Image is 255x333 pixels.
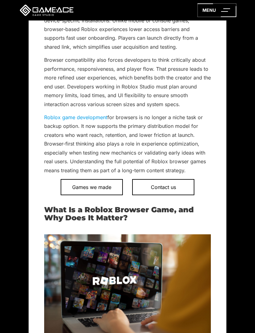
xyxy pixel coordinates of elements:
a: Roblox game development [44,114,107,120]
p: Browser compatibility also forces developers to think critically about performance, responsivenes... [44,56,211,109]
a: menu [197,3,236,17]
p: for browsers is no longer a niche task or backup option. It now supports the primary distribution... [44,113,211,175]
a: Games we made [61,179,123,195]
a: Contact us [132,179,194,195]
h2: What Is a Roblox Browser Game, and Why Does It Matter? [44,206,211,222]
